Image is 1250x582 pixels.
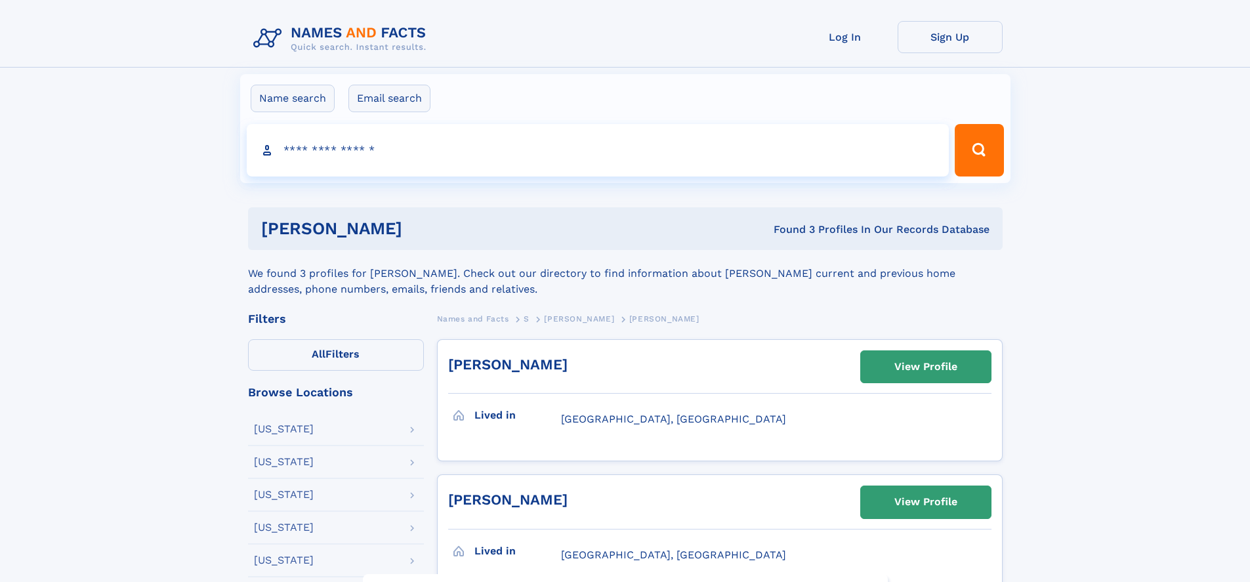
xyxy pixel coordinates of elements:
[261,220,588,237] h1: [PERSON_NAME]
[448,356,568,373] a: [PERSON_NAME]
[474,540,561,562] h3: Lived in
[793,21,898,53] a: Log In
[247,124,949,177] input: search input
[248,250,1003,297] div: We found 3 profiles for [PERSON_NAME]. Check out our directory to find information about [PERSON_...
[348,85,430,112] label: Email search
[894,487,957,517] div: View Profile
[254,489,314,500] div: [US_STATE]
[955,124,1003,177] button: Search Button
[251,85,335,112] label: Name search
[312,348,325,360] span: All
[561,549,786,561] span: [GEOGRAPHIC_DATA], [GEOGRAPHIC_DATA]
[544,314,614,323] span: [PERSON_NAME]
[437,310,509,327] a: Names and Facts
[861,351,991,383] a: View Profile
[544,310,614,327] a: [PERSON_NAME]
[254,555,314,566] div: [US_STATE]
[248,339,424,371] label: Filters
[254,424,314,434] div: [US_STATE]
[629,314,699,323] span: [PERSON_NAME]
[861,486,991,518] a: View Profile
[248,386,424,398] div: Browse Locations
[254,522,314,533] div: [US_STATE]
[588,222,990,237] div: Found 3 Profiles In Our Records Database
[524,314,530,323] span: S
[248,21,437,56] img: Logo Names and Facts
[248,313,424,325] div: Filters
[474,404,561,426] h3: Lived in
[894,352,957,382] div: View Profile
[898,21,1003,53] a: Sign Up
[561,413,786,425] span: [GEOGRAPHIC_DATA], [GEOGRAPHIC_DATA]
[254,457,314,467] div: [US_STATE]
[448,491,568,508] a: [PERSON_NAME]
[524,310,530,327] a: S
